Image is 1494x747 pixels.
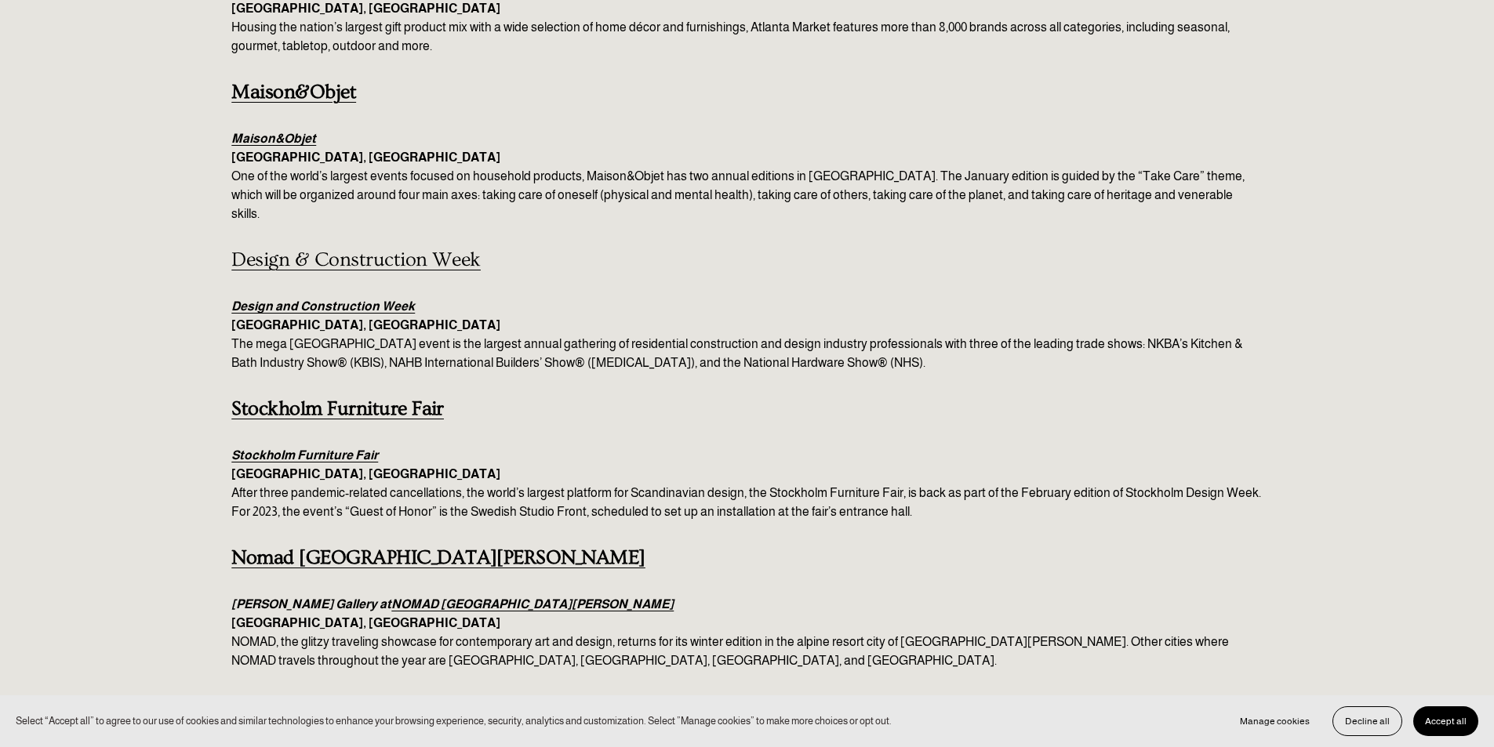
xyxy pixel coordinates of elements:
em: [PERSON_NAME] Gallery at [231,597,391,611]
strong: [GEOGRAPHIC_DATA], [GEOGRAPHIC_DATA] [231,318,500,332]
span: Manage cookies [1240,716,1310,727]
a: Stockholm Furniture Fair [231,397,444,420]
a: Design & Construction Week [231,248,481,271]
a: Maison&Objet [231,132,316,145]
p: After three pandemic-related cancellations, the world’s largest platform for Scandinavian design,... [231,446,1262,521]
button: Decline all [1332,706,1402,736]
a: Maison&Objet [231,81,356,103]
p: One of the world’s largest events focused on household products, Maison&Objet has two annual edit... [231,129,1262,223]
span: Accept all [1425,716,1467,727]
button: Accept all [1413,706,1478,736]
p: The mega [GEOGRAPHIC_DATA] event is the largest annual gathering of residential construction and ... [231,297,1262,372]
strong: [GEOGRAPHIC_DATA], [GEOGRAPHIC_DATA] [231,467,500,480]
a: Nomad [GEOGRAPHIC_DATA][PERSON_NAME] [231,546,645,569]
a: Design and Construction Week [231,299,415,313]
strong: [GEOGRAPHIC_DATA], [GEOGRAPHIC_DATA] [231,616,500,629]
p: Select “Accept all” to agree to our use of cookies and similar technologies to enhance your brows... [16,713,892,728]
strong: [GEOGRAPHIC_DATA], [GEOGRAPHIC_DATA] [231,2,500,15]
span: Decline all [1345,716,1390,727]
button: Manage cookies [1228,706,1321,736]
a: NOMAD [GEOGRAPHIC_DATA][PERSON_NAME] [391,597,674,611]
strong: [GEOGRAPHIC_DATA], [GEOGRAPHIC_DATA] [231,150,500,164]
a: Stockholm Furniture Fair [231,448,378,462]
p: NOMAD, the glitzy traveling showcase for contemporary art and design, returns for its winter edit... [231,595,1262,670]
